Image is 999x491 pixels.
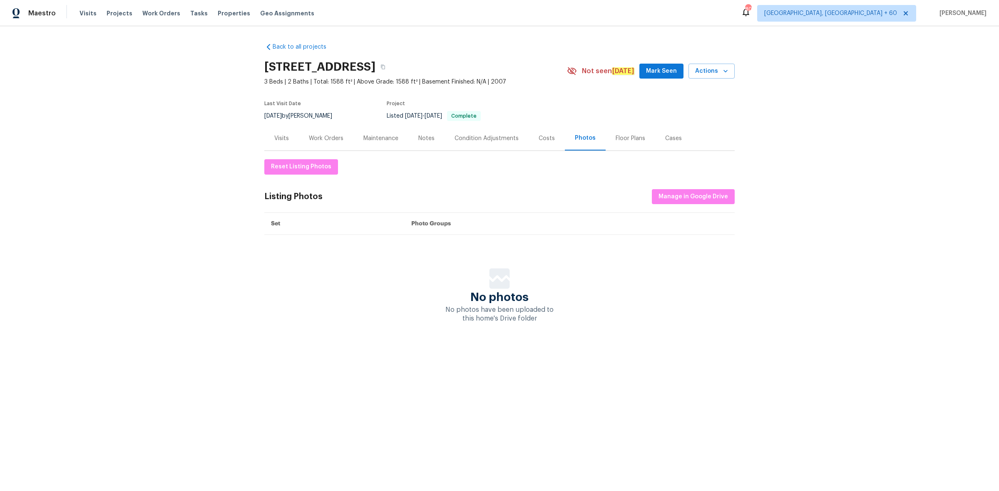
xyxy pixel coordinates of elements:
span: Visits [80,9,97,17]
span: [DATE] [425,113,442,119]
div: Maintenance [363,134,398,143]
h2: [STREET_ADDRESS] [264,63,375,71]
span: Not seen [582,67,634,75]
span: - [405,113,442,119]
div: Cases [665,134,682,143]
a: Back to all projects [264,43,344,51]
div: Condition Adjustments [455,134,519,143]
span: [PERSON_NAME] [936,9,987,17]
div: Work Orders [309,134,343,143]
div: Costs [539,134,555,143]
span: Tasks [190,10,208,16]
th: Photo Groups [405,213,735,235]
div: by [PERSON_NAME] [264,111,342,121]
div: Listing Photos [264,192,323,201]
div: Notes [418,134,435,143]
th: Set [264,213,405,235]
span: No photos [470,293,529,301]
span: Geo Assignments [260,9,314,17]
div: Photos [575,134,596,142]
button: Actions [688,64,735,79]
button: Reset Listing Photos [264,159,338,175]
span: No photos have been uploaded to this home's Drive folder [445,306,554,322]
span: Last Visit Date [264,101,301,106]
span: Reset Listing Photos [271,162,331,172]
span: Maestro [28,9,56,17]
em: [DATE] [612,67,634,75]
div: Floor Plans [616,134,645,143]
button: Mark Seen [639,64,683,79]
span: Manage in Google Drive [659,192,728,202]
span: Complete [448,113,480,118]
span: [DATE] [405,113,422,119]
button: Copy Address [375,59,390,74]
span: Projects [107,9,132,17]
span: Project [387,101,405,106]
span: Properties [218,9,250,17]
span: Listed [387,113,481,119]
span: [GEOGRAPHIC_DATA], [GEOGRAPHIC_DATA] + 60 [764,9,897,17]
button: Manage in Google Drive [652,189,735,205]
span: Actions [695,66,728,76]
div: Visits [274,134,289,143]
span: Mark Seen [646,66,677,76]
span: 3 Beds | 2 Baths | Total: 1588 ft² | Above Grade: 1588 ft² | Basement Finished: N/A | 2007 [264,78,567,86]
span: [DATE] [264,113,282,119]
span: Work Orders [142,9,180,17]
div: 806 [745,5,751,13]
